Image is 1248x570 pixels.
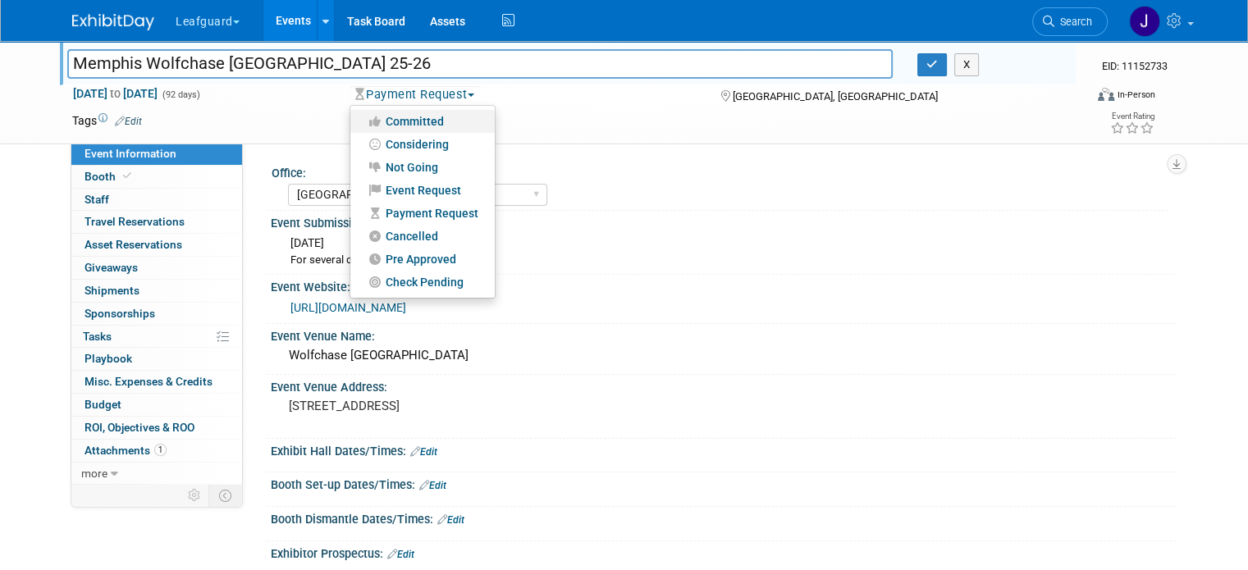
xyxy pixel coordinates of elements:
a: Search [1032,7,1108,36]
span: more [81,467,107,480]
span: Asset Reservations [85,238,182,251]
a: Pre Approved [350,248,495,271]
span: to [107,87,123,100]
a: Event Information [71,143,242,165]
span: Budget [85,398,121,411]
a: Tasks [71,326,242,348]
a: Asset Reservations [71,234,242,256]
img: Format-Inperson.png [1098,88,1114,101]
i: Booth reservation complete [123,171,131,180]
img: Jonathan Zargo [1129,6,1160,37]
div: Event Rating [1110,112,1154,121]
img: ExhibitDay [72,14,154,30]
a: Edit [410,446,437,458]
a: Attachments1 [71,440,242,462]
div: Exhibitor Prospectus: [271,541,1176,563]
span: Shipments [85,284,139,297]
button: X [954,53,980,76]
span: [DATE] [290,236,324,249]
a: Edit [115,116,142,127]
a: Shipments [71,280,242,302]
a: Sponsorships [71,303,242,325]
a: Booth [71,166,242,188]
a: Check Pending [350,271,495,294]
span: Search [1054,16,1092,28]
div: For several days/months [290,253,1163,268]
span: Travel Reservations [85,215,185,228]
div: In-Person [1117,89,1155,101]
div: Booth Dismantle Dates/Times: [271,507,1176,528]
div: Event Venue Address: [271,375,1176,395]
span: (92 days) [161,89,200,100]
span: Booth [85,170,135,183]
span: Staff [85,193,109,206]
td: Toggle Event Tabs [209,485,243,506]
a: Edit [437,514,464,526]
a: Cancelled [350,225,495,248]
a: ROI, Objectives & ROO [71,417,242,439]
span: Event Information [85,147,176,160]
button: Payment Request [350,86,481,103]
a: Giveaways [71,257,242,279]
a: [URL][DOMAIN_NAME] [290,301,406,314]
a: Committed [350,110,495,133]
div: Event Website: [271,275,1176,296]
div: Event Format [995,85,1155,110]
span: Attachments [85,444,167,457]
a: Considering [350,133,495,156]
div: Exhibit Hall Dates/Times: [271,439,1176,460]
span: Sponsorships [85,307,155,320]
a: Not Going [350,156,495,179]
span: ROI, Objectives & ROO [85,421,194,434]
span: Giveaways [85,261,138,274]
span: Misc. Expenses & Credits [85,375,213,388]
a: Budget [71,394,242,416]
a: Edit [419,480,446,491]
a: Misc. Expenses & Credits [71,371,242,393]
div: Wolfchase [GEOGRAPHIC_DATA] [283,343,1163,368]
a: Event Request [350,179,495,202]
a: Payment Request [350,202,495,225]
span: 1 [154,444,167,456]
a: Playbook [71,348,242,370]
span: Tasks [83,330,112,343]
pre: [STREET_ADDRESS] [289,399,630,413]
a: Travel Reservations [71,211,242,233]
div: Event Submission Date: [271,211,1176,232]
a: more [71,463,242,485]
div: Event Venue Name: [271,324,1176,344]
span: [DATE] [DATE] [72,86,158,101]
span: Playbook [85,352,132,365]
span: [GEOGRAPHIC_DATA], [GEOGRAPHIC_DATA] [733,90,938,103]
div: Booth Set-up Dates/Times: [271,472,1176,494]
div: Office: [272,161,1168,181]
a: Edit [387,549,414,560]
span: Event ID: 11152733 [1102,60,1168,72]
td: Personalize Event Tab Strip [181,485,209,506]
td: Tags [72,112,142,129]
a: Staff [71,189,242,211]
